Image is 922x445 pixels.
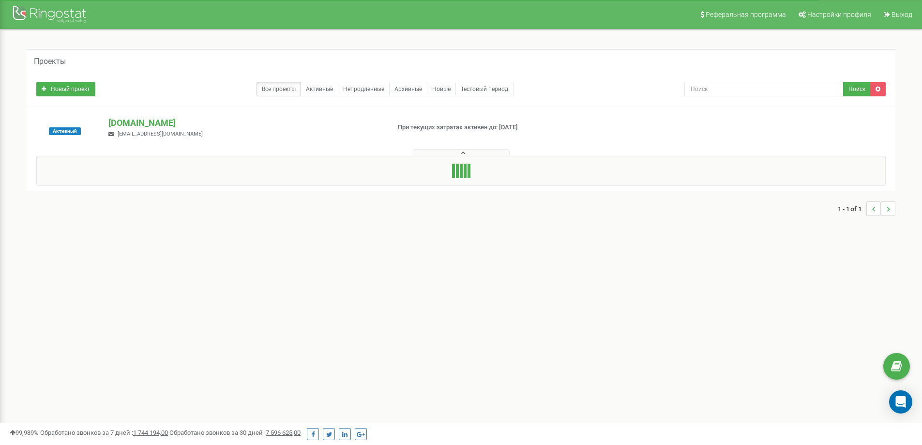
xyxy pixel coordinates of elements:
span: Реферальная программа [706,11,786,18]
span: Настройки профиля [807,11,871,18]
a: Активные [301,82,338,96]
span: 1 - 1 of 1 [838,201,866,216]
div: Open Intercom Messenger [889,390,912,414]
p: [DOMAIN_NAME] [108,117,382,129]
span: [EMAIL_ADDRESS][DOMAIN_NAME] [118,131,203,137]
p: При текущих затратах активен до: [DATE] [398,123,599,132]
h5: Проекты [34,57,66,66]
u: 7 596 625,00 [266,429,301,436]
a: Все проекты [257,82,301,96]
a: Непродленные [338,82,390,96]
span: 99,989% [10,429,39,436]
a: Тестовый период [455,82,514,96]
button: Поиск [843,82,871,96]
u: 1 744 194,00 [133,429,168,436]
span: Выход [892,11,912,18]
span: Обработано звонков за 30 дней : [169,429,301,436]
a: Новые [427,82,456,96]
span: Обработано звонков за 7 дней : [40,429,168,436]
a: Архивные [389,82,427,96]
a: Новый проект [36,82,95,96]
span: Активный [49,127,81,135]
nav: ... [838,192,895,226]
input: Поиск [684,82,844,96]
